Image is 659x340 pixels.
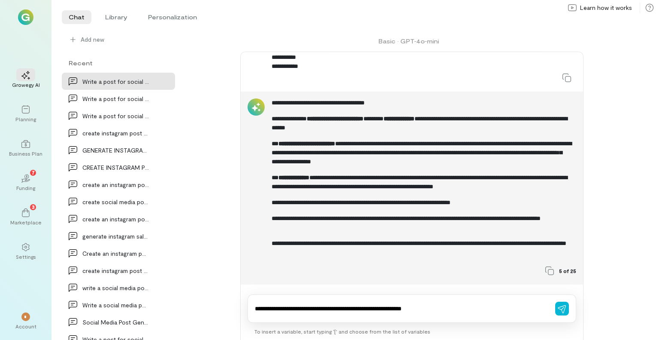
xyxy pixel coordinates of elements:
[81,35,104,44] span: Add new
[9,150,42,157] div: Business Plan
[82,214,149,224] div: create an instagram post after Re-Leashed (Patent…
[82,163,149,172] div: CREATE INSTAGRAM POST FOR Dog owner ANNOUNCING SP…
[82,111,149,120] div: Write a post for social media to generate interes…
[248,323,576,340] div: To insert a variable, start typing ‘[’ and choose from the list of variables
[82,197,149,206] div: create social media post highlighting Bunny flora…
[82,232,149,241] div: generate instagram sales post for Dog owner for S…
[82,180,149,189] div: create an instagram post saying happy [DATE] and…
[16,253,36,260] div: Settings
[62,58,175,67] div: Recent
[10,306,41,337] div: *Account
[559,267,576,274] span: 5 of 25
[32,203,35,211] span: 3
[10,219,42,226] div: Marketplace
[82,300,149,309] div: Write a social media post launching Bunny floral…
[10,236,41,267] a: Settings
[15,323,36,330] div: Account
[10,98,41,129] a: Planning
[10,133,41,164] a: Business Plan
[32,168,35,176] span: 7
[82,318,149,327] div: Social Media Post Generation
[12,81,40,88] div: Growegy AI
[10,167,41,198] a: Funding
[82,129,149,138] div: create instagram post detailing our first vendor…
[16,184,35,191] div: Funding
[10,202,41,233] a: Marketplace
[82,94,149,103] div: Write a post for social media to generate interes…
[15,116,36,123] div: Planning
[141,10,204,24] li: Personalization
[82,266,149,275] div: create instagram post for Dog owner Dog lover to…
[10,64,41,95] a: Growegy AI
[82,283,149,292] div: write a social media post to engage followers wit…
[580,3,632,12] span: Learn how it works
[62,10,91,24] li: Chat
[82,77,149,86] div: Write a post for social media to generate interes…
[82,249,149,258] div: Create an instagram post to highlight Spring bloo…
[82,146,149,155] div: GENERATE INSTAGRAM POST THANKING FOR SMALL BUSINE…
[98,10,134,24] li: Library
